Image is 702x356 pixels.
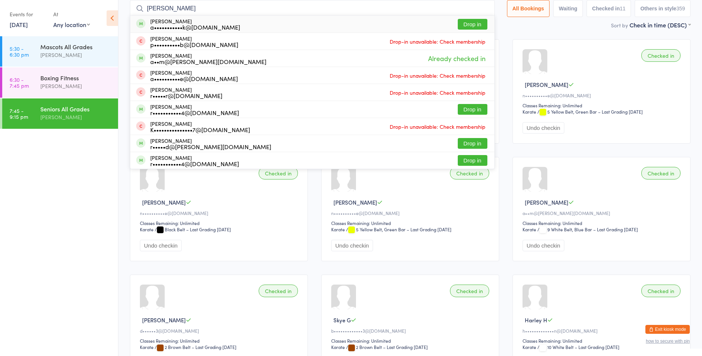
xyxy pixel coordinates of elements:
[331,210,491,216] div: n••••••••••e@[DOMAIN_NAME]
[458,155,487,166] button: Drop in
[523,226,536,232] div: Karate
[629,21,691,29] div: Check in time (DESC)
[523,328,683,334] div: h•••••••••••••n@[DOMAIN_NAME]
[150,58,266,64] div: a••m@[PERSON_NAME][DOMAIN_NAME]
[641,49,681,62] div: Checked in
[155,344,236,350] span: / 2 Brown Belt – Last Grading [DATE]
[150,155,239,167] div: [PERSON_NAME]
[140,240,182,251] button: Undo checkin
[523,122,564,134] button: Undo checkin
[611,21,628,29] label: Sort by
[537,344,619,350] span: / 10 White Belt – Last Grading [DATE]
[331,344,345,350] div: Karate
[40,105,112,113] div: Seniors All Grades
[331,226,345,232] div: Karate
[641,285,681,297] div: Checked in
[450,167,489,179] div: Checked in
[150,104,239,115] div: [PERSON_NAME]
[150,138,271,150] div: [PERSON_NAME]
[140,344,154,350] div: Karate
[523,344,536,350] div: Karate
[150,121,250,132] div: [PERSON_NAME]
[388,36,487,47] span: Drop-in unavailable: Check membership
[346,226,451,232] span: / 5 Yellow Belt, Green Bar – Last Grading [DATE]
[150,53,266,64] div: [PERSON_NAME]
[346,344,428,350] span: / 2 Brown Belt – Last Grading [DATE]
[40,51,112,59] div: [PERSON_NAME]
[523,337,683,344] div: Classes Remaining: Unlimited
[458,19,487,30] button: Drop in
[523,102,683,108] div: Classes Remaining: Unlimited
[523,220,683,226] div: Classes Remaining: Unlimited
[150,127,250,132] div: K•••••••••••••••7@[DOMAIN_NAME]
[10,108,28,120] time: 7:45 - 9:15 pm
[2,67,118,98] a: 6:30 -7:45 pmBoxing Fitness[PERSON_NAME]
[140,220,300,226] div: Classes Remaining: Unlimited
[458,104,487,115] button: Drop in
[676,6,685,11] div: 359
[525,316,547,324] span: Harley H
[523,108,536,115] div: Karate
[620,6,626,11] div: 11
[150,18,240,30] div: [PERSON_NAME]
[537,226,638,232] span: / 9 White Belt, Blue Bar – Last Grading [DATE]
[523,92,683,98] div: n••••••••••e@[DOMAIN_NAME]
[331,337,491,344] div: Classes Remaining: Unlimited
[155,226,231,232] span: / Black Belt – Last Grading [DATE]
[53,20,90,28] div: Any location
[2,36,118,67] a: 5:30 -6:30 pmMascots All Grades[PERSON_NAME]
[150,161,239,167] div: r•••••••••••4@[DOMAIN_NAME]
[259,285,298,297] div: Checked in
[10,20,28,28] a: [DATE]
[388,70,487,81] span: Drop-in unavailable: Check membership
[645,325,690,334] button: Exit kiosk mode
[331,220,491,226] div: Classes Remaining: Unlimited
[140,328,300,334] div: d••••••3@[DOMAIN_NAME]
[40,82,112,90] div: [PERSON_NAME]
[331,240,373,251] button: Undo checkin
[646,339,690,344] button: how to secure with pin
[150,144,271,150] div: r•••••d@[PERSON_NAME][DOMAIN_NAME]
[150,36,238,47] div: [PERSON_NAME]
[142,316,186,324] span: [PERSON_NAME]
[388,87,487,98] span: Drop-in unavailable: Check membership
[333,198,377,206] span: [PERSON_NAME]
[10,77,29,88] time: 6:30 - 7:45 pm
[140,337,300,344] div: Classes Remaining: Unlimited
[388,121,487,132] span: Drop-in unavailable: Check membership
[150,93,222,98] div: r•••••r@[DOMAIN_NAME]
[259,167,298,179] div: Checked in
[458,138,487,149] button: Drop in
[523,240,564,251] button: Undo checkin
[40,74,112,82] div: Boxing Fitness
[641,167,681,179] div: Checked in
[450,285,489,297] div: Checked in
[150,75,238,81] div: a••••••••••e@[DOMAIN_NAME]
[10,46,29,57] time: 5:30 - 6:30 pm
[140,210,300,216] div: n••••••••••e@[DOMAIN_NAME]
[53,8,90,20] div: At
[150,70,238,81] div: [PERSON_NAME]
[150,24,240,30] div: a•••••••••••k@[DOMAIN_NAME]
[426,52,487,65] span: Already checked in
[150,87,222,98] div: [PERSON_NAME]
[525,81,568,88] span: [PERSON_NAME]
[150,41,238,47] div: p••••••••••b@[DOMAIN_NAME]
[142,198,186,206] span: [PERSON_NAME]
[140,226,154,232] div: Karate
[2,98,118,129] a: 7:45 -9:15 pmSeniors All Grades[PERSON_NAME]
[40,43,112,51] div: Mascots All Grades
[523,210,683,216] div: a••m@[PERSON_NAME][DOMAIN_NAME]
[150,110,239,115] div: r•••••••••••4@[DOMAIN_NAME]
[40,113,112,121] div: [PERSON_NAME]
[331,328,491,334] div: b•••••••••••••3@[DOMAIN_NAME]
[333,316,351,324] span: Skye G
[537,108,643,115] span: / 5 Yellow Belt, Green Bar – Last Grading [DATE]
[525,198,568,206] span: [PERSON_NAME]
[10,8,46,20] div: Events for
